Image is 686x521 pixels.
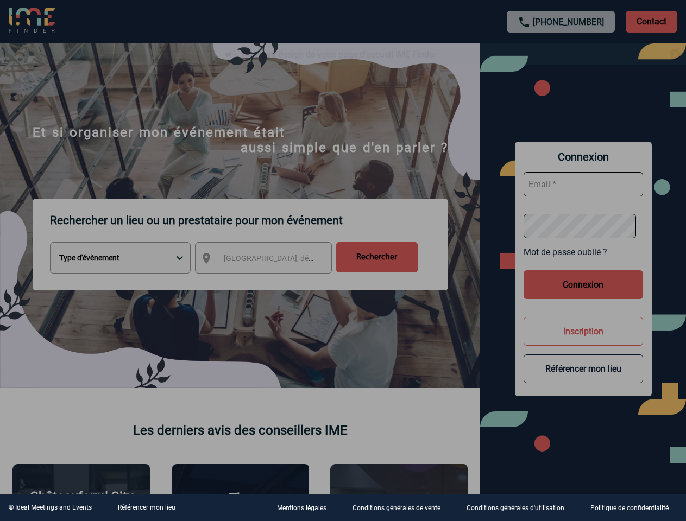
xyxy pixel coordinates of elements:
[9,504,92,511] div: © Ideal Meetings and Events
[458,503,582,513] a: Conditions générales d'utilisation
[344,503,458,513] a: Conditions générales de vente
[467,505,564,512] p: Conditions générales d'utilisation
[268,503,344,513] a: Mentions légales
[353,505,440,512] p: Conditions générales de vente
[590,505,669,512] p: Politique de confidentialité
[582,503,686,513] a: Politique de confidentialité
[277,505,326,512] p: Mentions légales
[118,504,175,511] a: Référencer mon lieu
